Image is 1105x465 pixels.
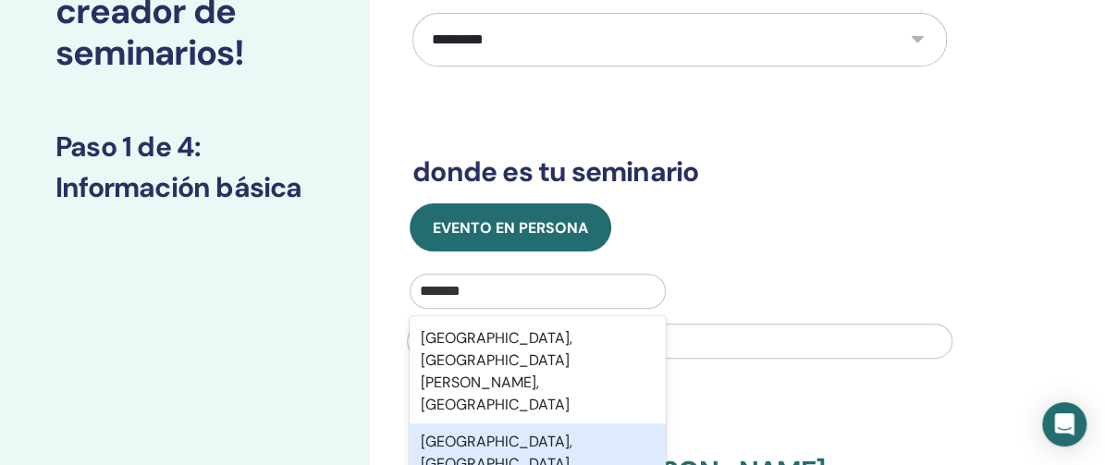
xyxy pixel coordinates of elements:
h3: Confirma tus datos [412,414,947,447]
div: Open Intercom Messenger [1042,402,1087,447]
h3: donde es tu seminario [412,155,947,189]
button: Evento en persona [410,203,611,251]
span: Evento en persona [433,218,588,238]
h3: Información básica [55,171,314,204]
h3: Paso 1 de 4 : [55,130,314,164]
div: [GEOGRAPHIC_DATA], [GEOGRAPHIC_DATA][PERSON_NAME], [GEOGRAPHIC_DATA] [410,320,666,423]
